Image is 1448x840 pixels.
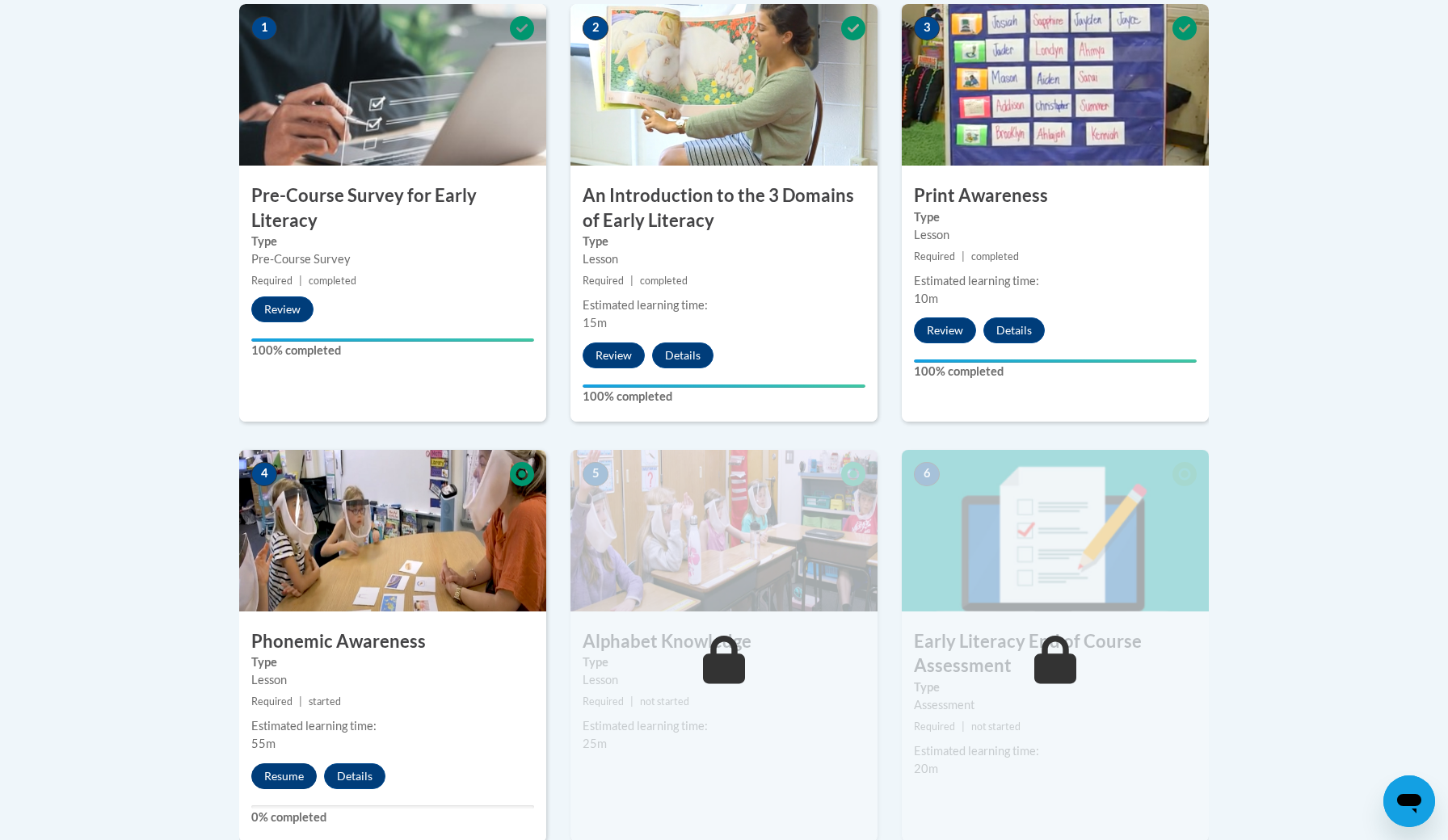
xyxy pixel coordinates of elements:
[583,653,865,671] label: Type
[251,342,534,359] label: 100% completed
[583,250,865,268] div: Lesson
[251,16,277,40] span: 1
[983,317,1045,343] button: Details
[239,183,546,233] h3: Pre-Course Survey for Early Literacy
[583,717,865,735] div: Estimated learning time:
[299,275,302,287] span: |
[914,678,1197,696] label: Type
[914,16,940,40] span: 3
[583,671,865,689] div: Lesson
[914,720,955,733] span: Required
[630,275,633,287] span: |
[902,629,1209,679] h3: Early Literacy End of Course Assessment
[570,4,878,166] img: Course Image
[309,695,341,708] span: started
[583,737,607,750] span: 25m
[962,250,965,262] span: |
[902,4,1209,166] img: Course Image
[251,671,534,689] div: Lesson
[251,763,317,789] button: Resume
[583,16,608,40] span: 2
[251,250,534,268] div: Pre-Course Survey
[914,292,938,305] span: 10m
[962,720,965,733] span: |
[251,717,534,735] div: Estimated learning time:
[239,450,546,611] img: Course Image
[1383,775,1435,827] iframe: Button to launch messaging window
[914,317,976,343] button: Review
[583,316,607,330] span: 15m
[239,629,546,654] h3: Phonemic Awareness
[914,359,1197,363] div: Your progress
[971,720,1021,733] span: not started
[583,296,865,314] div: Estimated learning time:
[251,737,276,750] span: 55m
[251,808,534,826] label: 0% completed
[914,363,1197,380] label: 100% completed
[299,695,302,708] span: |
[570,629,878,654] h3: Alphabet Knowledge
[914,462,940,486] span: 6
[309,275,356,287] span: completed
[251,338,534,342] div: Your progress
[251,653,534,671] label: Type
[630,695,633,708] span: |
[640,695,689,708] span: not started
[239,4,546,166] img: Course Image
[251,275,293,287] span: Required
[914,272,1197,290] div: Estimated learning time:
[583,275,624,287] span: Required
[583,233,865,250] label: Type
[583,388,865,405] label: 100% completed
[583,695,624,708] span: Required
[251,296,314,322] button: Review
[583,342,645,368] button: Review
[251,233,534,250] label: Type
[914,250,955,262] span: Required
[640,275,688,287] span: completed
[583,384,865,388] div: Your progress
[971,250,1019,262] span: completed
[652,342,713,368] button: Details
[570,183,878,233] h3: An Introduction to the 3 Domains of Early Literacy
[583,462,608,486] span: 5
[914,226,1197,244] div: Lesson
[251,462,277,486] span: 4
[914,208,1197,226] label: Type
[324,763,385,789] button: Details
[902,183,1209,208] h3: Print Awareness
[570,450,878,611] img: Course Image
[914,762,938,775] span: 20m
[914,742,1197,760] div: Estimated learning time:
[251,695,293,708] span: Required
[902,450,1209,611] img: Course Image
[914,696,1197,714] div: Assessment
